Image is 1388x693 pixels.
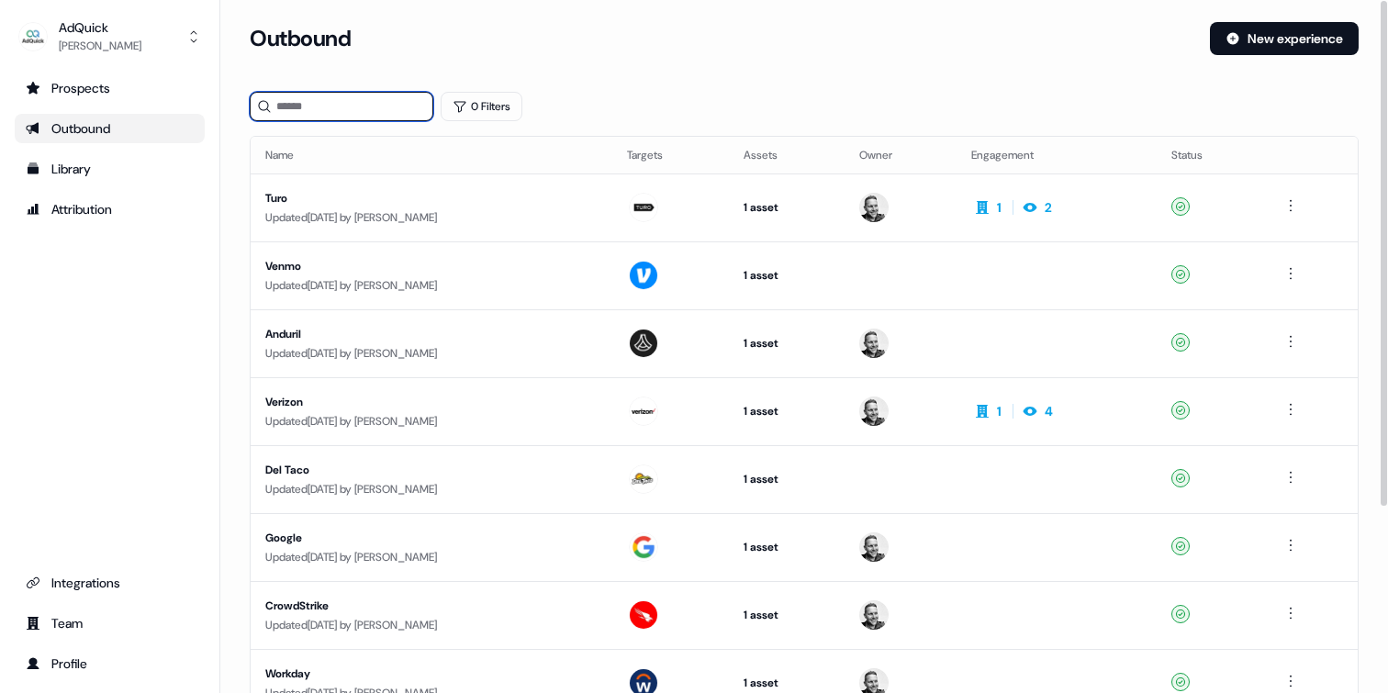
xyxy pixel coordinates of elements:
[265,257,598,275] div: Venmo
[441,92,522,121] button: 0 Filters
[744,402,830,420] div: 1 asset
[26,614,194,632] div: Team
[26,654,194,673] div: Profile
[26,79,194,97] div: Prospects
[744,538,830,556] div: 1 asset
[15,114,205,143] a: Go to outbound experience
[26,160,194,178] div: Library
[997,198,1002,217] div: 1
[744,674,830,692] div: 1 asset
[15,568,205,598] a: Go to integrations
[265,616,598,634] div: Updated [DATE] by [PERSON_NAME]
[744,334,830,352] div: 1 asset
[59,18,141,37] div: AdQuick
[859,600,889,630] img: Jason
[26,200,194,218] div: Attribution
[859,193,889,222] img: Jason
[845,137,957,173] th: Owner
[265,412,598,430] div: Updated [DATE] by [PERSON_NAME]
[15,609,205,638] a: Go to team
[997,402,1002,420] div: 1
[859,397,889,426] img: Jason
[859,464,889,494] img: Cade
[15,73,205,103] a: Go to prospects
[729,137,845,173] th: Assets
[251,137,612,173] th: Name
[1157,137,1266,173] th: Status
[265,597,598,615] div: CrowdStrike
[250,25,351,52] h3: Outbound
[612,137,730,173] th: Targets
[26,574,194,592] div: Integrations
[265,529,598,547] div: Google
[957,137,1156,173] th: Engagement
[1045,198,1052,217] div: 2
[265,344,598,363] div: Updated [DATE] by [PERSON_NAME]
[15,154,205,184] a: Go to templates
[15,195,205,224] a: Go to attribution
[265,665,598,683] div: Workday
[265,461,598,479] div: Del Taco
[265,548,598,566] div: Updated [DATE] by [PERSON_NAME]
[744,606,830,624] div: 1 asset
[265,276,598,295] div: Updated [DATE] by [PERSON_NAME]
[859,261,889,290] img: Cade
[15,15,205,59] button: AdQuick[PERSON_NAME]
[265,393,598,411] div: Verizon
[744,198,830,217] div: 1 asset
[1045,402,1053,420] div: 4
[15,649,205,678] a: Go to profile
[1210,22,1359,55] button: New experience
[59,37,141,55] div: [PERSON_NAME]
[265,189,598,207] div: Turo
[265,480,598,498] div: Updated [DATE] by [PERSON_NAME]
[859,532,889,562] img: Jason
[859,329,889,358] img: Jason
[744,470,830,488] div: 1 asset
[744,266,830,285] div: 1 asset
[26,119,194,138] div: Outbound
[265,208,598,227] div: Updated [DATE] by [PERSON_NAME]
[265,325,598,343] div: Anduril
